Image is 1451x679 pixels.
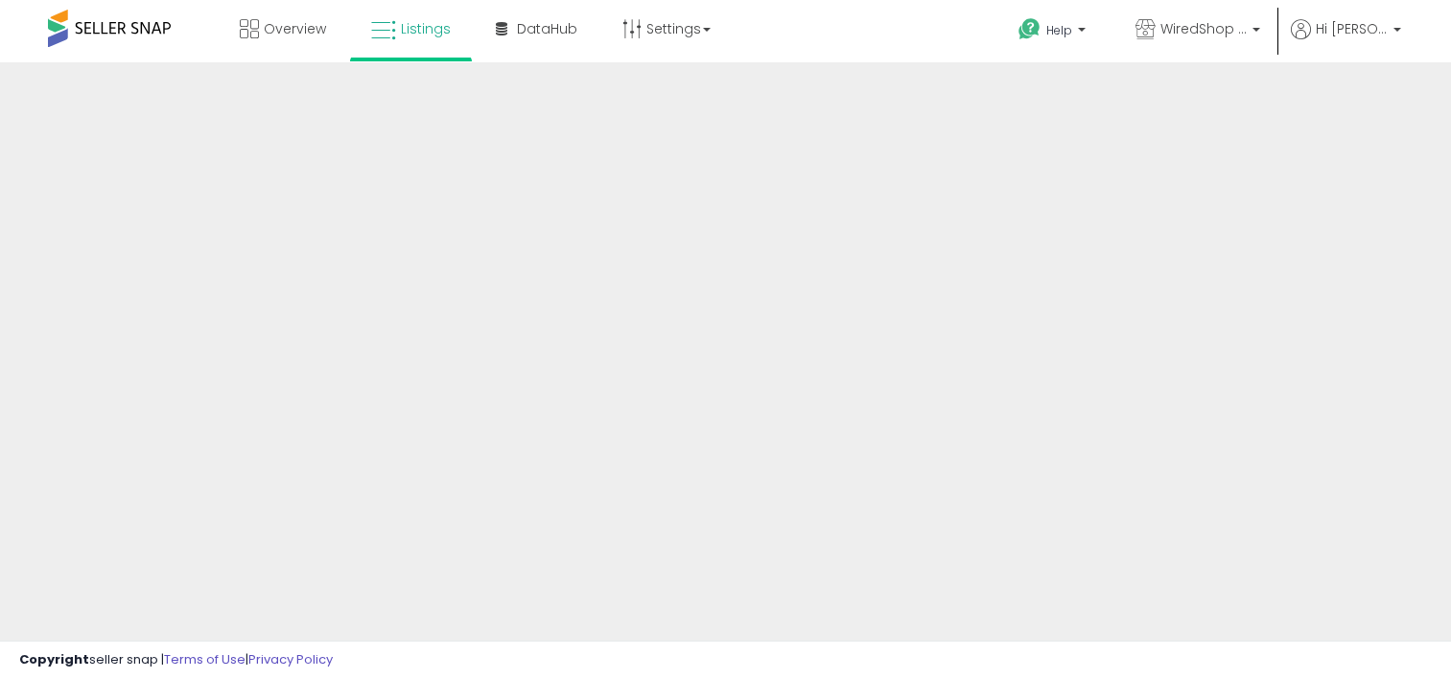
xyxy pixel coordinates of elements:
strong: Copyright [19,650,89,668]
span: Overview [264,19,326,38]
a: Privacy Policy [248,650,333,668]
a: Hi [PERSON_NAME] [1291,19,1401,62]
span: Hi [PERSON_NAME] [1316,19,1388,38]
a: Terms of Use [164,650,246,668]
span: DataHub [517,19,577,38]
span: Listings [401,19,451,38]
i: Get Help [1018,17,1041,41]
span: Help [1046,22,1072,38]
span: WiredShop Direct [1160,19,1247,38]
a: Help [1003,3,1105,62]
div: seller snap | | [19,651,333,669]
